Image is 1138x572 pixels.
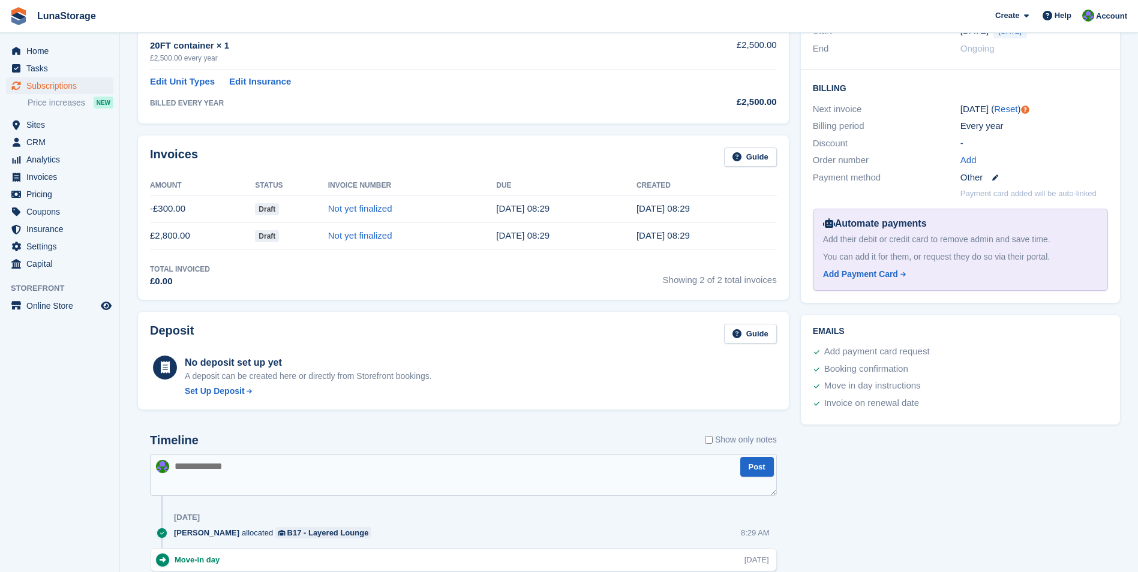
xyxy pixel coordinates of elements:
[813,153,960,167] div: Order number
[287,527,369,538] div: B17 - Layered Lounge
[26,60,98,77] span: Tasks
[824,362,908,377] div: Booking confirmation
[150,324,194,344] h2: Deposit
[26,151,98,168] span: Analytics
[26,186,98,203] span: Pricing
[6,297,113,314] a: menu
[174,527,377,538] div: allocated
[174,527,239,538] span: [PERSON_NAME]
[6,77,113,94] a: menu
[255,230,279,242] span: Draft
[823,268,1093,281] a: Add Payment Card
[1096,10,1127,22] span: Account
[185,385,245,398] div: Set Up Deposit
[150,275,210,288] div: £0.00
[705,433,777,446] label: Show only notes
[229,75,291,89] a: Edit Insurance
[960,103,1108,116] div: [DATE] ( )
[26,168,98,185] span: Invoices
[960,119,1108,133] div: Every year
[150,75,215,89] a: Edit Unit Types
[823,268,898,281] div: Add Payment Card
[185,356,432,370] div: No deposit set up yet
[150,264,210,275] div: Total Invoiced
[174,513,200,522] div: [DATE]
[813,42,960,56] div: End
[960,137,1108,150] div: -
[6,186,113,203] a: menu
[150,195,255,222] td: -£300.00
[636,176,777,195] th: Created
[10,7,28,25] img: stora-icon-8386f47178a22dfd0bd8f6a31ec36ba5ce8667c1dd55bd0f319d3a0aa187defe.svg
[824,345,930,359] div: Add payment card request
[328,203,392,213] a: Not yet finalized
[960,43,995,53] span: Ongoing
[1020,104,1031,115] div: Tooltip anchor
[994,104,1017,114] a: Reset
[26,255,98,272] span: Capital
[740,457,774,477] button: Post
[99,299,113,313] a: Preview store
[496,176,636,195] th: Due
[744,554,769,565] div: [DATE]
[26,203,98,220] span: Coupons
[26,238,98,255] span: Settings
[995,10,1019,22] span: Create
[824,379,921,393] div: Move in day instructions
[255,176,328,195] th: Status
[6,134,113,150] a: menu
[741,527,770,538] div: 8:29 AM
[960,188,1097,200] p: Payment card added will be auto-linked
[150,176,255,195] th: Amount
[960,171,1108,185] div: Other
[636,230,690,240] time: 2025-08-11 07:29:02 UTC
[638,32,777,70] td: £2,500.00
[6,60,113,77] a: menu
[6,116,113,133] a: menu
[960,153,977,167] a: Add
[32,6,101,26] a: LunaStorage
[26,43,98,59] span: Home
[26,134,98,150] span: CRM
[275,527,371,538] a: B17 - Layered Lounge
[813,119,960,133] div: Billing period
[150,39,638,53] div: 20FT container × 1
[94,97,113,109] div: NEW
[496,230,550,240] time: 2025-08-12 07:29:02 UTC
[28,96,113,109] a: Price increases NEW
[6,168,113,185] a: menu
[26,116,98,133] span: Sites
[11,282,119,294] span: Storefront
[6,238,113,255] a: menu
[6,255,113,272] a: menu
[150,53,638,64] div: £2,500.00 every year
[6,43,113,59] a: menu
[175,554,226,565] div: Move-in day
[150,147,198,167] h2: Invoices
[813,103,960,116] div: Next invoice
[1055,10,1071,22] span: Help
[823,216,1098,231] div: Automate payments
[26,77,98,94] span: Subscriptions
[824,396,919,411] div: Invoice on renewal date
[663,264,777,288] span: Showing 2 of 2 total invoices
[150,222,255,249] td: £2,800.00
[813,137,960,150] div: Discount
[1082,10,1094,22] img: Cathal Vaughan
[150,98,638,109] div: BILLED EVERY YEAR
[328,176,496,195] th: Invoice Number
[813,327,1108,336] h2: Emails
[185,385,432,398] a: Set Up Deposit
[6,221,113,237] a: menu
[26,297,98,314] span: Online Store
[328,230,392,240] a: Not yet finalized
[185,370,432,383] p: A deposit can be created here or directly from Storefront bookings.
[705,433,713,446] input: Show only notes
[638,95,777,109] div: £2,500.00
[150,433,199,447] h2: Timeline
[823,251,1098,263] div: You can add it for them, or request they do so via their portal.
[26,221,98,237] span: Insurance
[496,203,550,213] time: 2025-08-12 07:29:41 UTC
[813,171,960,185] div: Payment method
[6,203,113,220] a: menu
